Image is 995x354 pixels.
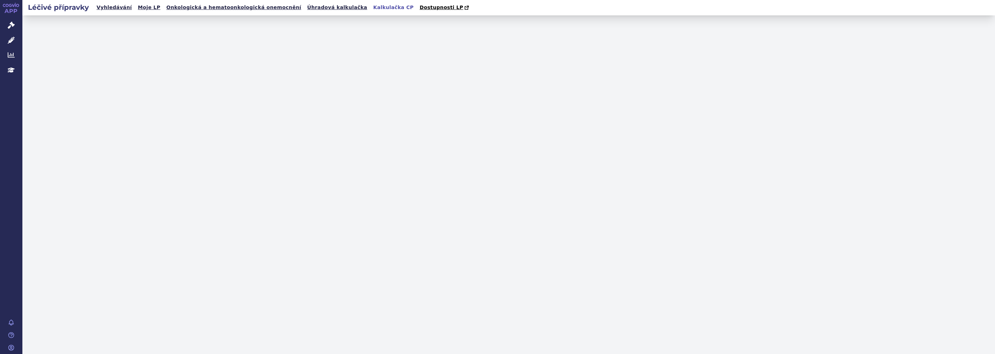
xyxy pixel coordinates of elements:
[164,3,303,12] a: Onkologická a hematoonkologická onemocnění
[417,3,472,13] a: Dostupnosti LP
[305,3,369,12] a: Úhradová kalkulačka
[94,3,134,12] a: Vyhledávání
[136,3,162,12] a: Moje LP
[371,3,416,12] a: Kalkulačka CP
[22,2,94,12] h2: Léčivé přípravky
[419,5,463,10] span: Dostupnosti LP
